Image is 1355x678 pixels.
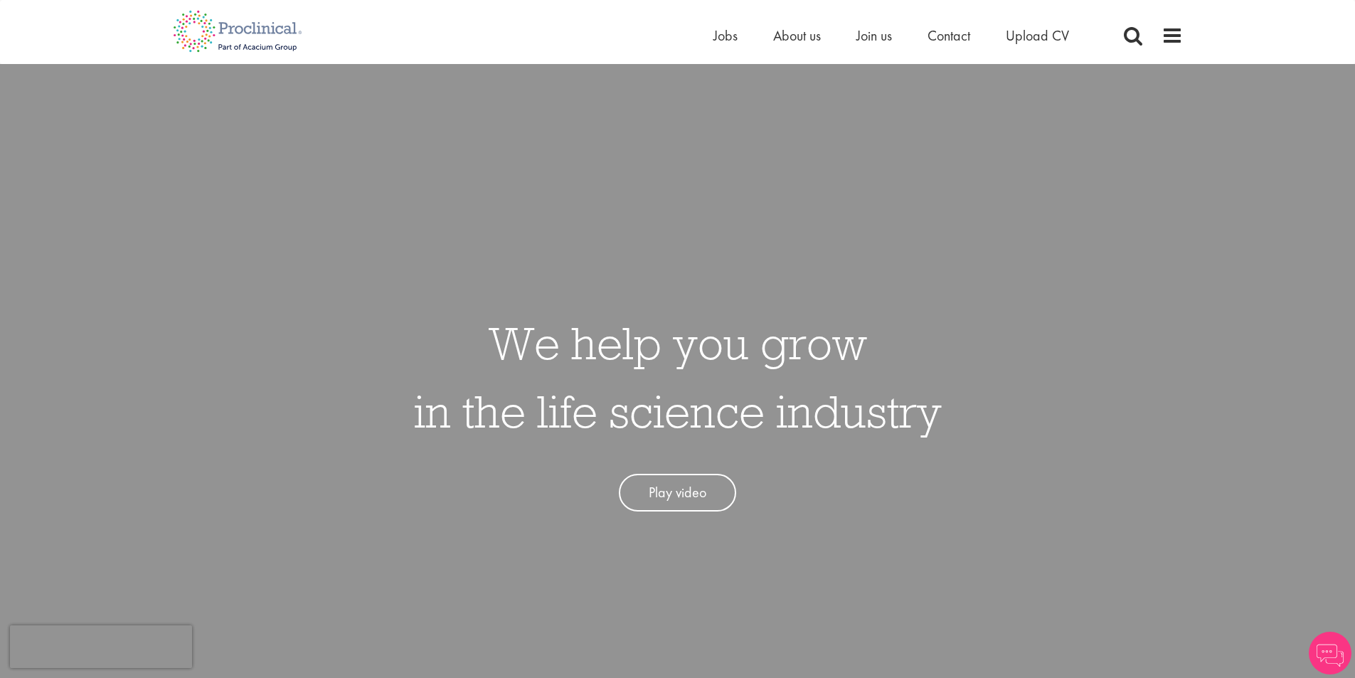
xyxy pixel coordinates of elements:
a: About us [773,26,821,45]
a: Upload CV [1006,26,1069,45]
h1: We help you grow in the life science industry [414,309,942,445]
a: Jobs [713,26,738,45]
a: Join us [856,26,892,45]
a: Contact [928,26,970,45]
img: Chatbot [1309,632,1351,674]
a: Play video [619,474,736,512]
